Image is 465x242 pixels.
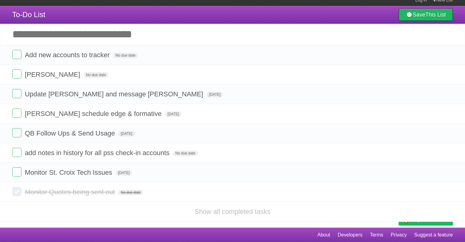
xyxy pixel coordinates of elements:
[370,229,383,241] a: Terms
[173,151,198,156] span: No due date
[25,51,111,59] span: Add new accounts to tracker
[399,9,453,21] a: SaveThis List
[12,128,21,137] label: Done
[12,187,21,196] label: Done
[25,188,116,196] span: Monitor Quotes being sent out
[25,90,205,98] span: Update [PERSON_NAME] and message [PERSON_NAME]
[414,229,453,241] a: Suggest a feature
[113,53,138,58] span: No due date
[338,229,362,241] a: Developers
[25,110,163,117] span: [PERSON_NAME] schedule edge & formative
[25,169,114,176] span: Monitor St. Croix Tech Issues
[116,170,132,176] span: [DATE]
[83,72,108,78] span: No due date
[25,149,171,157] span: add notes in history for all pss check-in accounts
[12,109,21,118] label: Done
[194,208,270,215] a: Show all completed tasks
[25,71,82,78] span: [PERSON_NAME]
[118,190,143,195] span: No due date
[411,214,450,225] span: Buy me a coffee
[12,167,21,177] label: Done
[12,69,21,79] label: Done
[12,148,21,157] label: Done
[118,131,135,136] span: [DATE]
[12,10,45,19] span: To-Do List
[425,12,446,18] b: This List
[165,111,182,117] span: [DATE]
[12,50,21,59] label: Done
[317,229,330,241] a: About
[25,129,116,137] span: QB Follow Ups & Send Usage
[12,89,21,98] label: Done
[206,92,223,97] span: [DATE]
[391,229,407,241] a: Privacy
